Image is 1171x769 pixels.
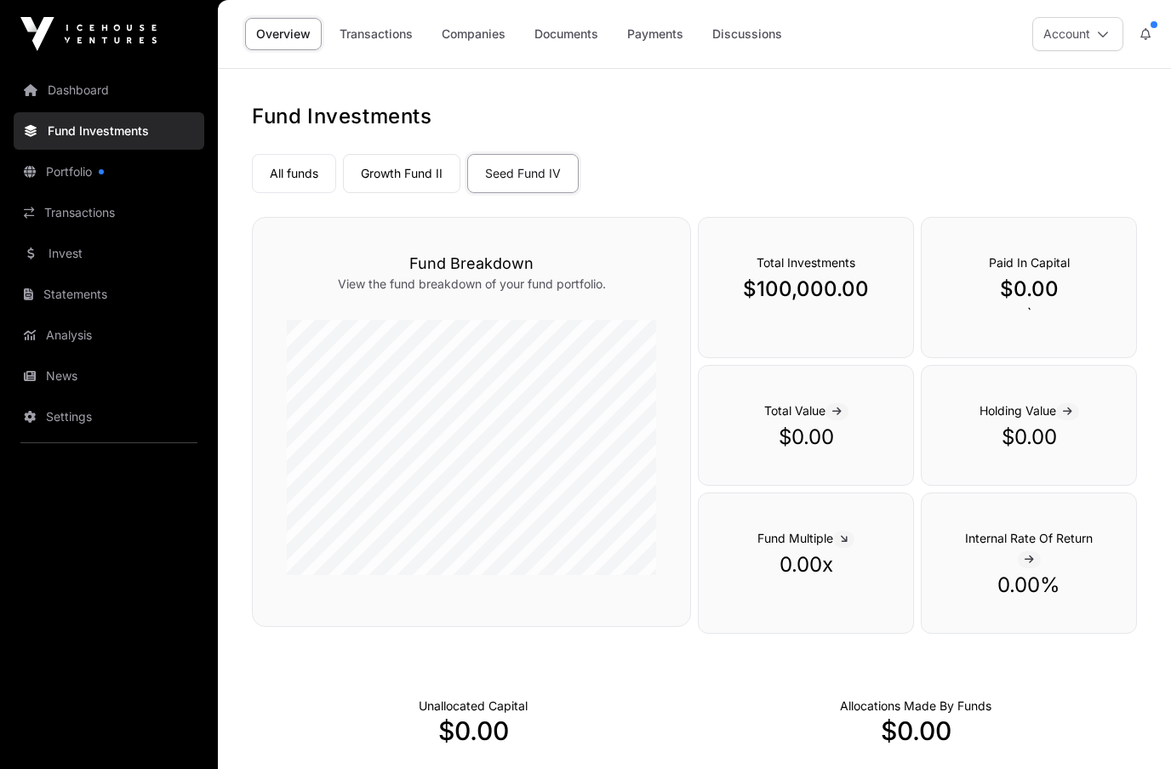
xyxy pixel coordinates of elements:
[733,551,879,578] p: 0.00x
[419,698,528,715] p: Cash not yet allocated
[467,154,579,193] a: Seed Fund IV
[14,235,204,272] a: Invest
[328,18,424,50] a: Transactions
[764,403,848,418] span: Total Value
[757,531,854,545] span: Fund Multiple
[14,357,204,395] a: News
[14,112,204,150] a: Fund Investments
[980,403,1079,418] span: Holding Value
[252,103,1137,130] h1: Fund Investments
[733,276,879,303] p: $100,000.00
[20,17,157,51] img: Icehouse Ventures Logo
[431,18,517,50] a: Companies
[14,316,204,354] a: Analysis
[1032,17,1123,51] button: Account
[287,276,656,293] p: View the fund breakdown of your fund portfolio.
[14,398,204,436] a: Settings
[733,424,879,451] p: $0.00
[1086,687,1171,769] iframe: Chat Widget
[287,252,656,276] h3: Fund Breakdown
[343,154,460,193] a: Growth Fund II
[757,255,855,270] span: Total Investments
[956,572,1102,599] p: 0.00%
[989,255,1070,270] span: Paid In Capital
[14,71,204,109] a: Dashboard
[956,424,1102,451] p: $0.00
[14,194,204,231] a: Transactions
[14,276,204,313] a: Statements
[252,715,694,746] p: $0.00
[956,276,1102,303] p: $0.00
[616,18,694,50] a: Payments
[523,18,609,50] a: Documents
[14,153,204,191] a: Portfolio
[965,531,1093,566] span: Internal Rate Of Return
[701,18,793,50] a: Discussions
[252,154,336,193] a: All funds
[840,698,991,715] p: Capital Deployed Into Companies
[694,715,1137,746] p: $0.00
[921,217,1137,358] div: `
[245,18,322,50] a: Overview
